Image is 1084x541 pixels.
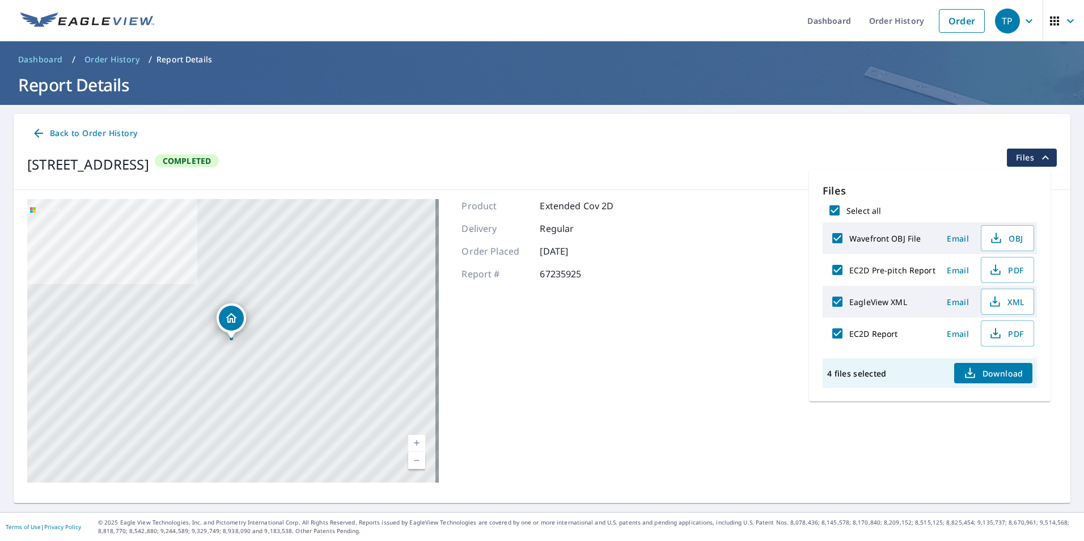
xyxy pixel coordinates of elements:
[827,368,886,379] p: 4 files selected
[72,53,75,66] li: /
[6,523,81,530] p: |
[849,328,897,339] label: EC2D Report
[149,53,152,66] li: /
[6,523,41,531] a: Terms of Use
[963,366,1023,380] span: Download
[1016,151,1052,164] span: Files
[945,328,972,339] span: Email
[988,295,1024,308] span: XML
[84,54,139,65] span: Order History
[945,233,972,244] span: Email
[849,297,907,307] label: EagleView XML
[18,54,63,65] span: Dashboard
[940,325,976,343] button: Email
[940,230,976,247] button: Email
[461,244,530,258] p: Order Placed
[988,231,1024,245] span: OBJ
[98,518,1078,535] p: © 2025 Eagle View Technologies, Inc. and Pictometry International Corp. All Rights Reserved. Repo...
[849,265,935,276] label: EC2D Pre-pitch Report
[540,267,608,281] p: 67235925
[981,320,1034,346] button: PDF
[823,183,1037,198] p: Files
[461,222,530,235] p: Delivery
[461,267,530,281] p: Report #
[849,233,921,244] label: Wavefront OBJ File
[14,73,1070,96] h1: Report Details
[540,199,613,213] p: Extended Cov 2D
[988,327,1024,340] span: PDF
[540,244,608,258] p: [DATE]
[14,50,67,69] a: Dashboard
[156,155,218,166] span: Completed
[32,126,137,141] span: Back to Order History
[461,199,530,213] p: Product
[995,9,1020,33] div: TP
[27,154,149,175] div: [STREET_ADDRESS]
[945,265,972,276] span: Email
[981,257,1034,283] button: PDF
[80,50,144,69] a: Order History
[408,452,425,469] a: Current Level 17, Zoom Out
[14,50,1070,69] nav: breadcrumb
[1006,149,1057,167] button: filesDropdownBtn-67235925
[44,523,81,531] a: Privacy Policy
[940,293,976,311] button: Email
[954,363,1032,383] button: Download
[540,222,608,235] p: Regular
[20,12,154,29] img: EV Logo
[27,123,142,144] a: Back to Order History
[981,289,1034,315] button: XML
[988,263,1024,277] span: PDF
[981,225,1034,251] button: OBJ
[939,9,985,33] a: Order
[156,54,212,65] p: Report Details
[940,261,976,279] button: Email
[217,303,246,339] div: Dropped pin, building 1, Residential property, 75 SW Cormorant Depoe Bay, OR 97341
[846,205,881,216] label: Select all
[945,297,972,307] span: Email
[408,435,425,452] a: Current Level 17, Zoom In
